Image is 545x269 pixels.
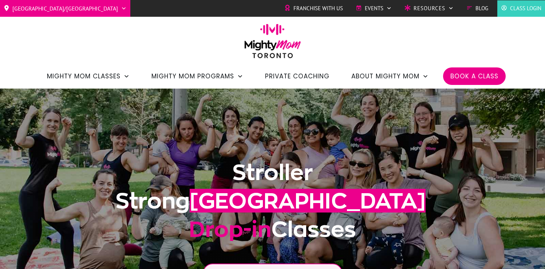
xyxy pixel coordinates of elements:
h1: Stroller Strong Classes [76,158,469,252]
a: Mighty Mom Programs [151,70,243,82]
a: Franchise with Us [284,3,343,14]
a: About Mighty Mom [351,70,429,82]
span: Mighty Mom Programs [151,70,234,82]
a: Events [356,3,392,14]
span: [GEOGRAPHIC_DATA] [190,189,426,213]
span: [GEOGRAPHIC_DATA]/[GEOGRAPHIC_DATA] [12,3,118,14]
span: Resources [414,3,445,14]
a: Private Coaching [265,70,329,82]
img: mightymom-logo-toronto [241,24,305,63]
span: Class Login [510,3,541,14]
span: Drop-in [189,217,271,241]
a: Blog [466,3,488,14]
span: About Mighty Mom [351,70,419,82]
a: [GEOGRAPHIC_DATA]/[GEOGRAPHIC_DATA] [4,3,127,14]
a: Resources [404,3,454,14]
span: Events [365,3,383,14]
a: Mighty Mom Classes [47,70,130,82]
a: Class Login [501,3,541,14]
span: Blog [475,3,488,14]
span: Mighty Mom Classes [47,70,121,82]
a: Book a Class [450,70,498,82]
span: Franchise with Us [293,3,343,14]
